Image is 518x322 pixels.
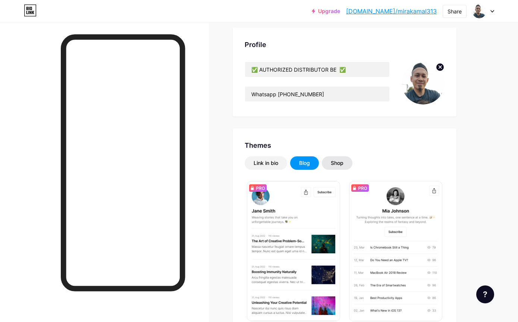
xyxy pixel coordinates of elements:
input: Name [245,62,389,77]
img: minimal.png [247,181,340,321]
div: Shop [331,159,343,167]
div: Profile [245,40,445,50]
div: Link in bio [254,159,278,167]
div: Share [448,7,462,15]
div: Themes [245,140,445,150]
img: mirakamal313 [472,4,486,18]
img: plain_text.png [349,181,442,321]
a: Upgrade [312,8,340,14]
input: Bio [245,87,389,101]
div: Blog [299,159,310,167]
a: [DOMAIN_NAME]/mirakamal313 [346,7,437,16]
img: mirakamal313 [402,62,445,104]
